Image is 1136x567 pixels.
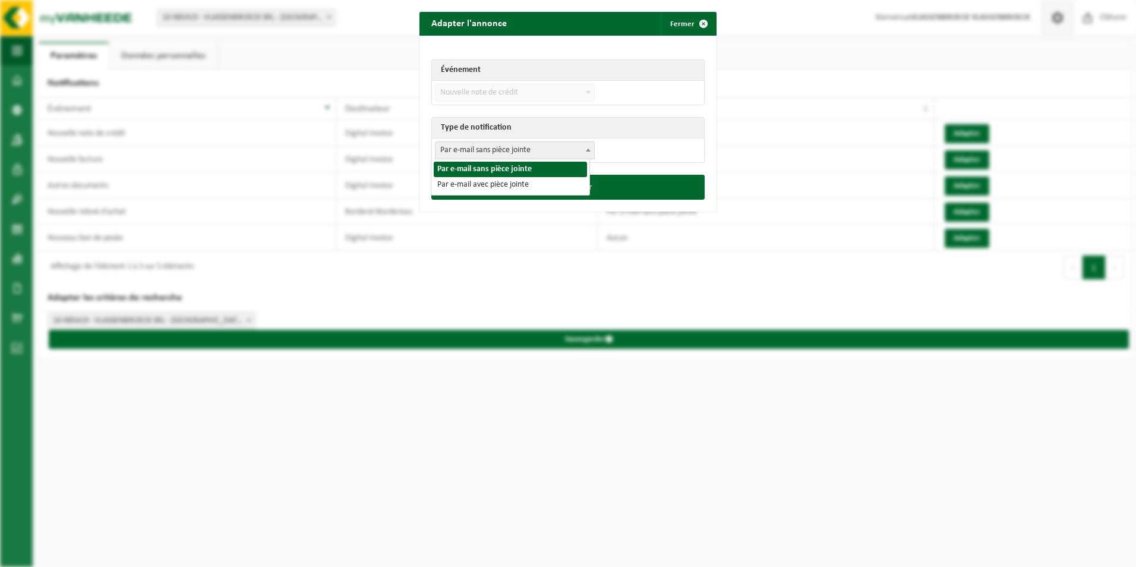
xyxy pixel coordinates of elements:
span: Nouvelle note de crédit [436,84,594,101]
li: Par e-mail avec pièce jointe [434,177,588,193]
span: Par e-mail sans pièce jointe [435,141,595,159]
th: Type de notification [432,118,704,138]
span: Nouvelle note de crédit [435,84,595,102]
span: Par e-mail sans pièce jointe [436,142,594,159]
button: Fermer [661,12,715,36]
li: Par e-mail sans pièce jointe [434,162,588,177]
h2: Adapter l'annonce [419,12,519,34]
th: Événement [432,60,704,81]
